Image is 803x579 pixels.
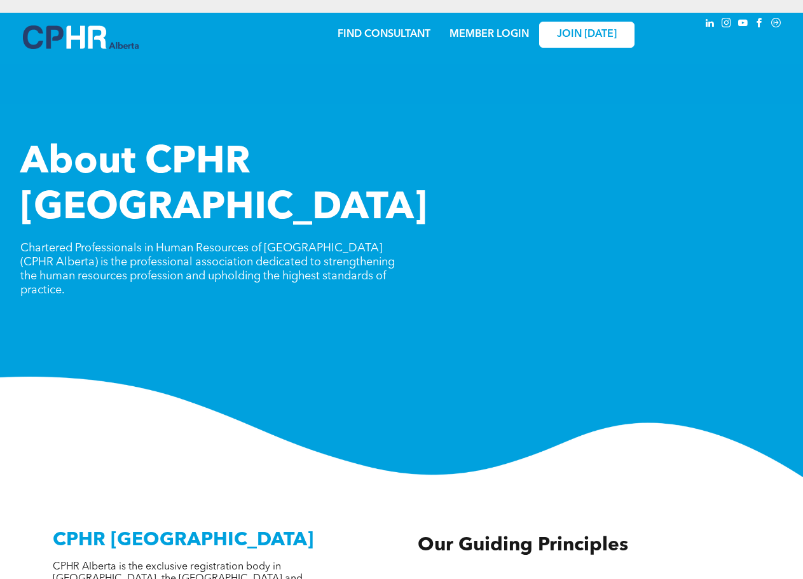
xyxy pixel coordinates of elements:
[539,22,635,48] a: JOIN [DATE]
[20,242,395,296] span: Chartered Professionals in Human Resources of [GEOGRAPHIC_DATA] (CPHR Alberta) is the professiona...
[703,16,717,33] a: linkedin
[736,16,750,33] a: youtube
[557,29,617,41] span: JOIN [DATE]
[769,16,783,33] a: Social network
[338,29,430,39] a: FIND CONSULTANT
[53,531,313,550] span: CPHR [GEOGRAPHIC_DATA]
[418,536,628,555] span: Our Guiding Principles
[720,16,734,33] a: instagram
[23,25,139,49] img: A blue and white logo for cp alberta
[753,16,767,33] a: facebook
[450,29,529,39] a: MEMBER LOGIN
[20,144,427,228] span: About CPHR [GEOGRAPHIC_DATA]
